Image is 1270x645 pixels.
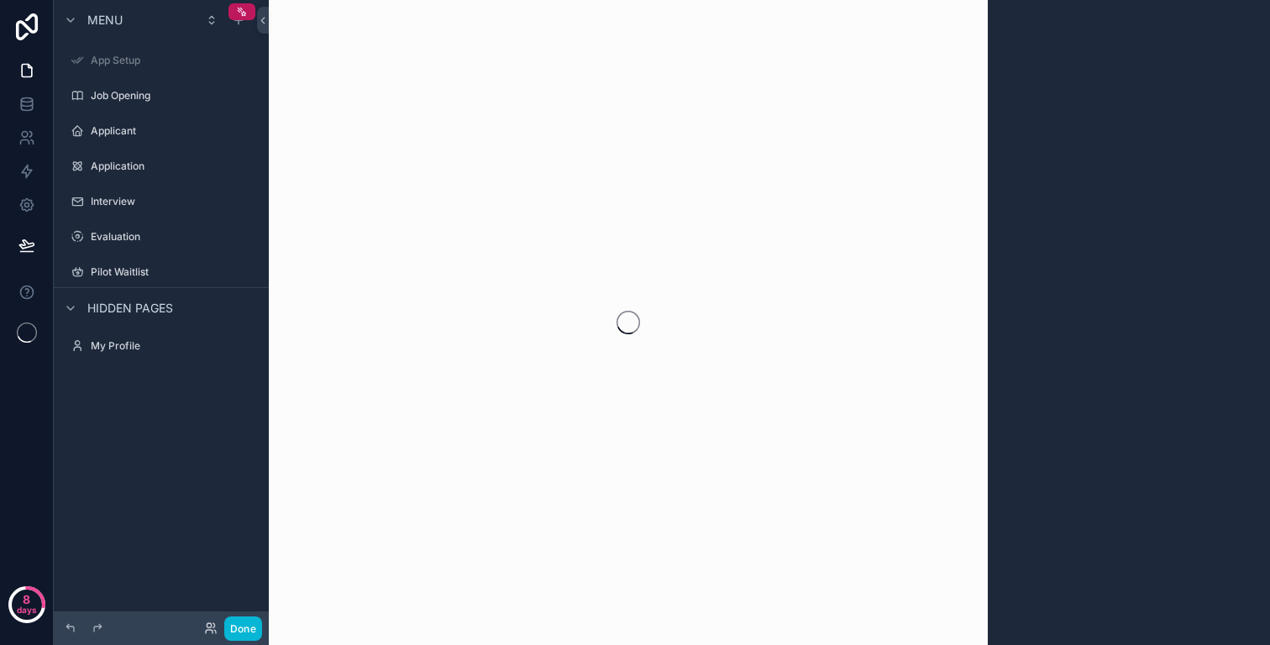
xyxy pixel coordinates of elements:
a: Job Opening [64,82,259,109]
label: App Setup [91,54,255,67]
label: Application [91,160,255,173]
label: Interview [91,195,255,208]
p: 8 [23,591,30,608]
a: Applicant [64,118,259,144]
a: Pilot Waitlist [64,259,259,286]
button: Done [224,616,262,641]
label: My Profile [91,339,255,353]
span: Hidden pages [87,300,173,317]
label: Applicant [91,124,255,138]
a: App Setup [64,47,259,74]
label: Evaluation [91,230,255,244]
a: Evaluation [64,223,259,250]
label: Pilot Waitlist [91,265,255,279]
p: days [17,598,37,621]
a: My Profile [64,333,259,359]
label: Job Opening [91,89,255,102]
span: Menu [87,12,123,29]
a: Application [64,153,259,180]
a: Interview [64,188,259,215]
